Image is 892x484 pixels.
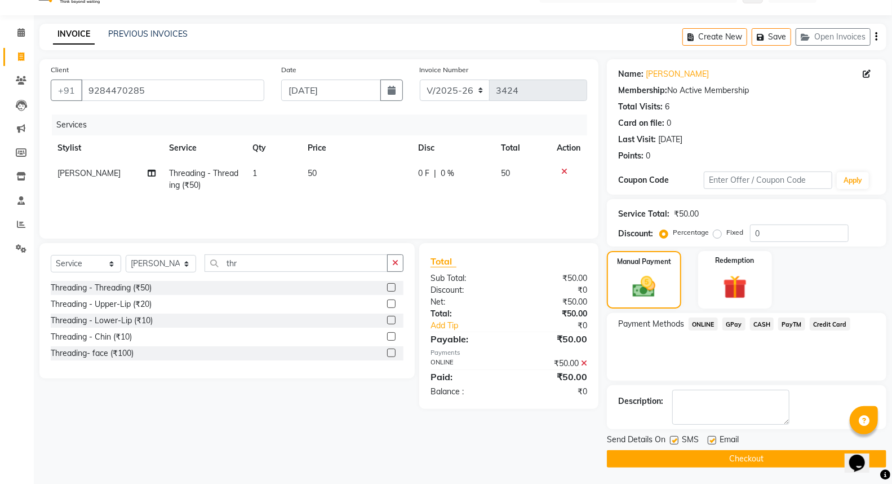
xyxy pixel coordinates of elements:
[422,308,509,320] div: Total:
[441,168,454,179] span: 0 %
[51,65,69,75] label: Client
[778,318,805,331] span: PayTM
[252,168,257,178] span: 1
[434,168,436,179] span: |
[523,320,596,332] div: ₹0
[418,168,429,179] span: 0 F
[810,318,850,331] span: Credit Card
[704,171,832,189] input: Enter Offer / Coupon Code
[509,284,596,296] div: ₹0
[750,318,774,331] span: CASH
[689,318,718,331] span: ONLINE
[674,208,699,220] div: ₹50.00
[618,395,663,407] div: Description:
[618,208,669,220] div: Service Total:
[618,85,875,96] div: No Active Membership
[169,168,238,190] span: Threading - Threading (₹50)
[509,358,596,369] div: ₹50.00
[682,28,747,46] button: Create New
[301,135,411,161] th: Price
[51,347,134,359] div: Threading- face (₹100)
[646,68,709,80] a: [PERSON_NAME]
[722,318,745,331] span: GPay
[796,28,871,46] button: Open Invoices
[108,29,188,39] a: PREVIOUS INVOICES
[509,272,596,284] div: ₹50.00
[658,134,682,146] div: [DATE]
[501,168,510,178] span: 50
[422,296,509,308] div: Net:
[431,348,587,358] div: Payments
[422,272,509,284] div: Sub Total:
[509,332,596,346] div: ₹50.00
[509,370,596,384] div: ₹50.00
[837,172,869,189] button: Apply
[308,168,317,178] span: 50
[422,370,509,384] div: Paid:
[509,296,596,308] div: ₹50.00
[205,254,388,272] input: Search or Scan
[618,68,644,80] div: Name:
[618,174,704,186] div: Coupon Code
[682,434,699,448] span: SMS
[726,227,743,237] label: Fixed
[422,284,509,296] div: Discount:
[646,150,650,162] div: 0
[752,28,791,46] button: Save
[665,101,669,113] div: 6
[246,135,301,161] th: Qty
[51,331,132,343] div: Threading - Chin (₹10)
[422,358,509,369] div: ONLINE
[422,320,523,332] a: Add Tip
[422,332,509,346] div: Payable:
[618,318,684,330] span: Payment Methods
[667,117,671,129] div: 0
[411,135,494,161] th: Disc
[162,135,246,161] th: Service
[53,24,95,45] a: INVOICE
[51,298,152,310] div: Threading - Upper-Lip (₹20)
[420,65,469,75] label: Invoice Number
[509,308,596,320] div: ₹50.00
[625,274,663,300] img: _cash.svg
[618,134,656,146] div: Last Visit:
[51,315,153,327] div: Threading - Lower-Lip (₹10)
[509,386,596,398] div: ₹0
[618,150,644,162] div: Points:
[51,282,152,294] div: Threading - Threading (₹50)
[716,272,755,302] img: _gift.svg
[618,117,664,129] div: Card on file:
[51,135,162,161] th: Stylist
[422,386,509,398] div: Balance :
[673,227,709,237] label: Percentage
[716,256,755,266] label: Redemption
[618,85,667,96] div: Membership:
[281,65,296,75] label: Date
[618,101,663,113] div: Total Visits:
[431,256,456,267] span: Total
[720,434,739,448] span: Email
[81,80,264,101] input: Search by Name/Mobile/Email/Code
[51,80,82,101] button: +91
[607,434,665,448] span: Send Details On
[617,257,671,267] label: Manual Payment
[57,168,121,178] span: [PERSON_NAME]
[845,439,881,473] iframe: chat widget
[550,135,587,161] th: Action
[618,228,653,240] div: Discount:
[494,135,550,161] th: Total
[607,450,886,468] button: Checkout
[52,115,596,135] div: Services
